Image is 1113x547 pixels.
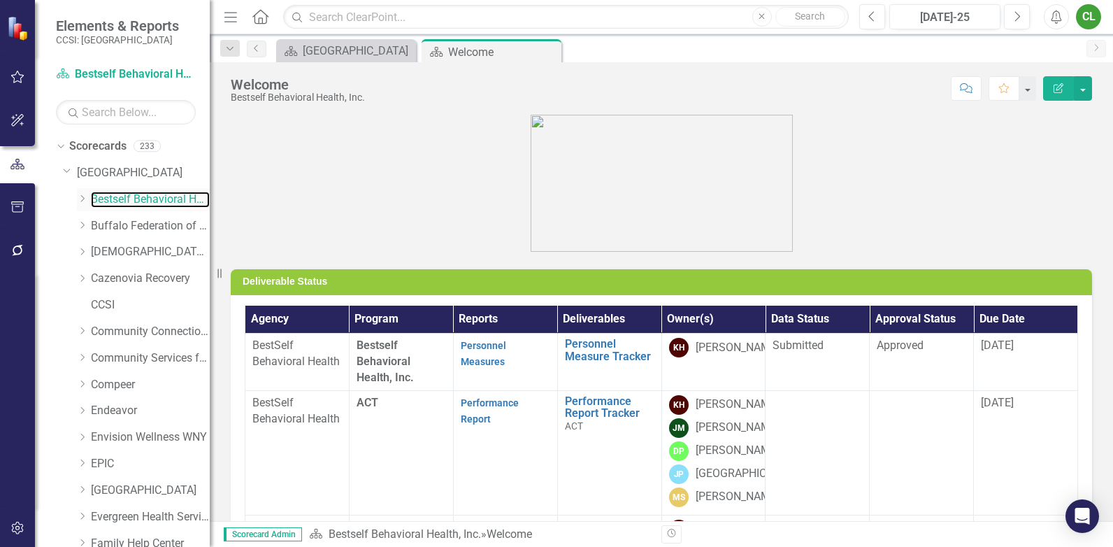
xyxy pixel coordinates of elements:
button: CL [1076,4,1101,29]
td: Double-Click to Edit [453,390,557,515]
p: BestSelf Behavioral Health [252,338,342,370]
a: Performance Report Tracker [565,520,654,544]
span: Elements & Reports [56,17,179,34]
a: CCSI [91,297,210,313]
a: EPIC [91,456,210,472]
td: Double-Click to Edit [870,390,974,515]
a: Buffalo Federation of Neighborhood Centers [91,218,210,234]
td: Double-Click to Edit [766,390,870,515]
a: Bestself Behavioral Health, Inc. [91,192,210,208]
a: Personnel Measure Tracker [565,338,654,362]
a: [GEOGRAPHIC_DATA] [77,165,210,181]
td: Double-Click to Edit [661,390,766,515]
input: Search ClearPoint... [283,5,849,29]
div: Welcome [231,77,365,92]
div: [PERSON_NAME] [696,443,780,459]
td: Double-Click to Edit [870,334,974,391]
div: [DATE]-25 [894,9,996,26]
div: [PERSON_NAME] [696,420,780,436]
div: [PERSON_NAME] [696,489,780,505]
small: CCSI: [GEOGRAPHIC_DATA] [56,34,179,45]
td: Double-Click to Edit Right Click for Context Menu [557,334,661,391]
td: Double-Click to Edit [766,334,870,391]
a: Bestself Behavioral Health, Inc. [56,66,196,83]
a: Cazenovia Recovery [91,271,210,287]
div: » [309,527,651,543]
td: Double-Click to Edit [453,334,557,391]
div: JP [669,464,689,484]
div: KH [669,520,689,539]
span: Approved [877,339,924,352]
div: [PERSON_NAME] [696,340,780,356]
span: [DATE] [981,396,1014,409]
div: JM [669,418,689,438]
td: Double-Click to Edit [974,390,1078,515]
td: Double-Click to Edit [245,334,350,391]
div: DP [669,441,689,461]
a: Evergreen Health Services [91,509,210,525]
h3: Deliverable Status [243,276,1085,287]
span: Bestself Behavioral Health, Inc. [357,339,414,384]
a: Compeer [91,377,210,393]
div: MS [669,488,689,507]
td: Double-Click to Edit Right Click for Context Menu [557,390,661,515]
a: Performance Report [461,397,519,425]
a: [GEOGRAPHIC_DATA] [280,42,412,59]
span: Scorecard Admin [224,527,302,541]
p: BestSelf Behavioral Health [252,395,342,427]
div: Bestself Behavioral Health, Inc. [231,92,365,103]
span: [DATE] [981,520,1014,534]
span: ACT [565,420,583,432]
span: [DATE] [981,339,1014,352]
td: Double-Click to Edit [245,390,350,515]
input: Search Below... [56,100,196,125]
a: Personnel Measures [461,340,506,367]
a: Community Connections of [GEOGRAPHIC_DATA] [91,324,210,340]
button: Search [775,7,845,27]
div: KH [669,338,689,357]
div: [GEOGRAPHIC_DATA] [303,42,412,59]
a: [DEMOGRAPHIC_DATA] Charities of [GEOGRAPHIC_DATA] [91,244,210,260]
div: [PERSON_NAME] [696,397,780,413]
img: bestself.png [531,115,793,252]
div: Open Intercom Messenger [1065,499,1099,533]
a: Community Services for Every1, Inc. [91,350,210,367]
a: Scorecards [69,138,127,155]
span: Search [795,10,825,22]
div: Welcome [448,43,558,61]
div: KH [669,395,689,415]
span: ACT [357,396,378,409]
a: Endeavor [91,403,210,419]
div: [GEOGRAPHIC_DATA] [696,466,801,482]
a: Performance Report Tracker [565,395,654,420]
button: [DATE]-25 [889,4,1000,29]
td: Double-Click to Edit [974,334,1078,391]
div: 233 [134,141,161,152]
td: Double-Click to Edit [661,334,766,391]
a: [GEOGRAPHIC_DATA] [91,483,210,499]
a: Bestself Behavioral Health, Inc. [329,527,481,541]
div: Welcome [487,527,532,541]
a: Envision Wellness WNY [91,429,210,446]
span: Submitted [773,339,824,352]
img: ClearPoint Strategy [7,15,31,40]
